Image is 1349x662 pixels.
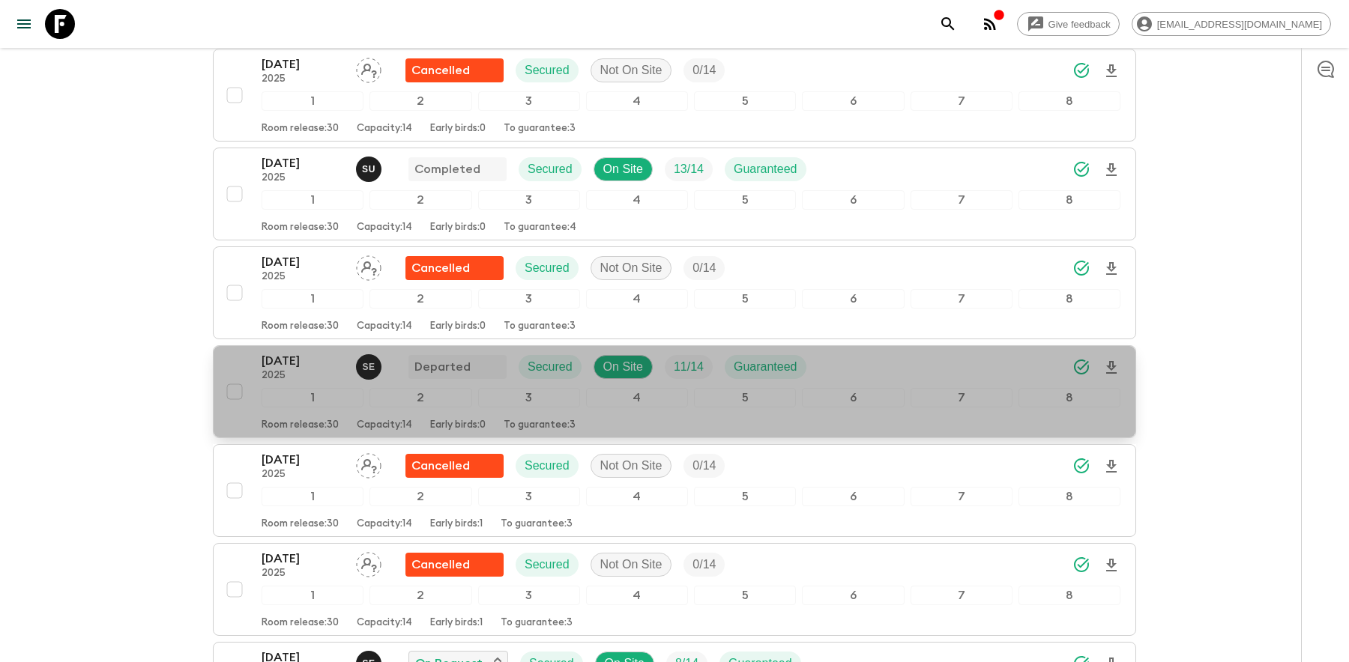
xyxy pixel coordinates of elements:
p: Capacity: 14 [357,419,412,431]
p: Cancelled [411,259,470,277]
p: 13 / 14 [674,160,704,178]
p: 2025 [262,172,344,184]
span: Assign pack leader [356,62,381,74]
button: [DATE]2025Assign pack leaderFlash Pack cancellationSecuredNot On SiteTrip Fill12345678Room releas... [213,49,1136,142]
svg: Download Onboarding [1102,556,1120,574]
button: [DATE]2025Süleyman ErköseDepartedSecuredOn SiteTrip FillGuaranteed12345678Room release:30Capacity... [213,345,1136,438]
div: 4 [586,388,688,407]
div: 6 [802,190,904,210]
svg: Synced Successfully [1072,259,1090,277]
p: Capacity: 14 [357,518,412,530]
div: 4 [586,487,688,506]
p: On Site [603,160,643,178]
div: 8 [1018,487,1120,506]
div: Trip Fill [683,256,725,280]
div: Flash Pack cancellation [405,454,504,478]
div: 5 [694,388,796,407]
p: Capacity: 14 [357,123,412,135]
div: 3 [478,388,580,407]
div: 2 [369,487,471,506]
div: Secured [516,553,579,577]
p: Room release: 30 [262,321,339,332]
div: Not On Site [591,58,672,82]
p: Early birds: 0 [430,222,486,234]
p: To guarantee: 3 [504,321,576,332]
p: Early birds: 0 [430,419,486,431]
p: Secured [525,556,570,574]
p: Room release: 30 [262,222,339,234]
svg: Synced Successfully [1072,160,1090,178]
div: 2 [369,91,471,111]
p: 0 / 14 [692,61,716,79]
p: 0 / 14 [692,259,716,277]
p: Not On Site [600,61,663,79]
div: 7 [911,91,1012,111]
div: Secured [519,157,582,181]
div: 7 [911,190,1012,210]
div: 6 [802,388,904,407]
div: 8 [1018,289,1120,309]
p: Early birds: 0 [430,123,486,135]
span: Assign pack leader [356,556,381,568]
span: Assign pack leader [356,260,381,272]
div: 1 [262,586,363,605]
div: Trip Fill [683,553,725,577]
p: To guarantee: 3 [504,419,576,431]
span: Give feedback [1040,19,1119,30]
p: Secured [528,160,573,178]
p: [DATE] [262,154,344,172]
div: 5 [694,487,796,506]
p: [DATE] [262,451,344,469]
p: 2025 [262,73,344,85]
p: Early birds: 1 [430,617,483,629]
p: [DATE] [262,55,344,73]
p: Room release: 30 [262,419,339,431]
p: Secured [525,259,570,277]
a: Give feedback [1017,12,1120,36]
div: 8 [1018,190,1120,210]
div: 4 [586,190,688,210]
svg: Download Onboarding [1102,458,1120,476]
p: Secured [525,61,570,79]
div: [EMAIL_ADDRESS][DOMAIN_NAME] [1132,12,1331,36]
div: Trip Fill [665,157,713,181]
div: 7 [911,289,1012,309]
div: Flash Pack cancellation [405,256,504,280]
p: [DATE] [262,253,344,271]
div: 1 [262,91,363,111]
span: Süleyman Erköse [356,359,384,371]
div: Trip Fill [683,454,725,478]
p: Guaranteed [734,358,797,376]
p: 0 / 14 [692,457,716,475]
div: On Site [594,157,653,181]
button: [DATE]2025Assign pack leaderFlash Pack cancellationSecuredNot On SiteTrip Fill12345678Room releas... [213,444,1136,537]
div: 6 [802,289,904,309]
div: Trip Fill [683,58,725,82]
p: To guarantee: 4 [504,222,576,234]
p: 11 / 14 [674,358,704,376]
p: [DATE] [262,352,344,370]
svg: Synced Successfully [1072,457,1090,475]
div: 6 [802,487,904,506]
div: 3 [478,289,580,309]
div: Not On Site [591,553,672,577]
button: [DATE]2025Assign pack leaderFlash Pack cancellationSecuredNot On SiteTrip Fill12345678Room releas... [213,543,1136,636]
svg: Download Onboarding [1102,260,1120,278]
div: 7 [911,388,1012,407]
div: 3 [478,190,580,210]
div: 2 [369,586,471,605]
p: Not On Site [600,457,663,475]
p: Room release: 30 [262,123,339,135]
p: Secured [525,457,570,475]
p: Guaranteed [734,160,797,178]
div: Trip Fill [665,355,713,379]
div: 2 [369,190,471,210]
div: 2 [369,289,471,309]
div: 8 [1018,388,1120,407]
div: Flash Pack cancellation [405,553,504,577]
div: On Site [594,355,653,379]
p: Completed [414,160,480,178]
span: [EMAIL_ADDRESS][DOMAIN_NAME] [1149,19,1330,30]
div: 8 [1018,586,1120,605]
div: 1 [262,487,363,506]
